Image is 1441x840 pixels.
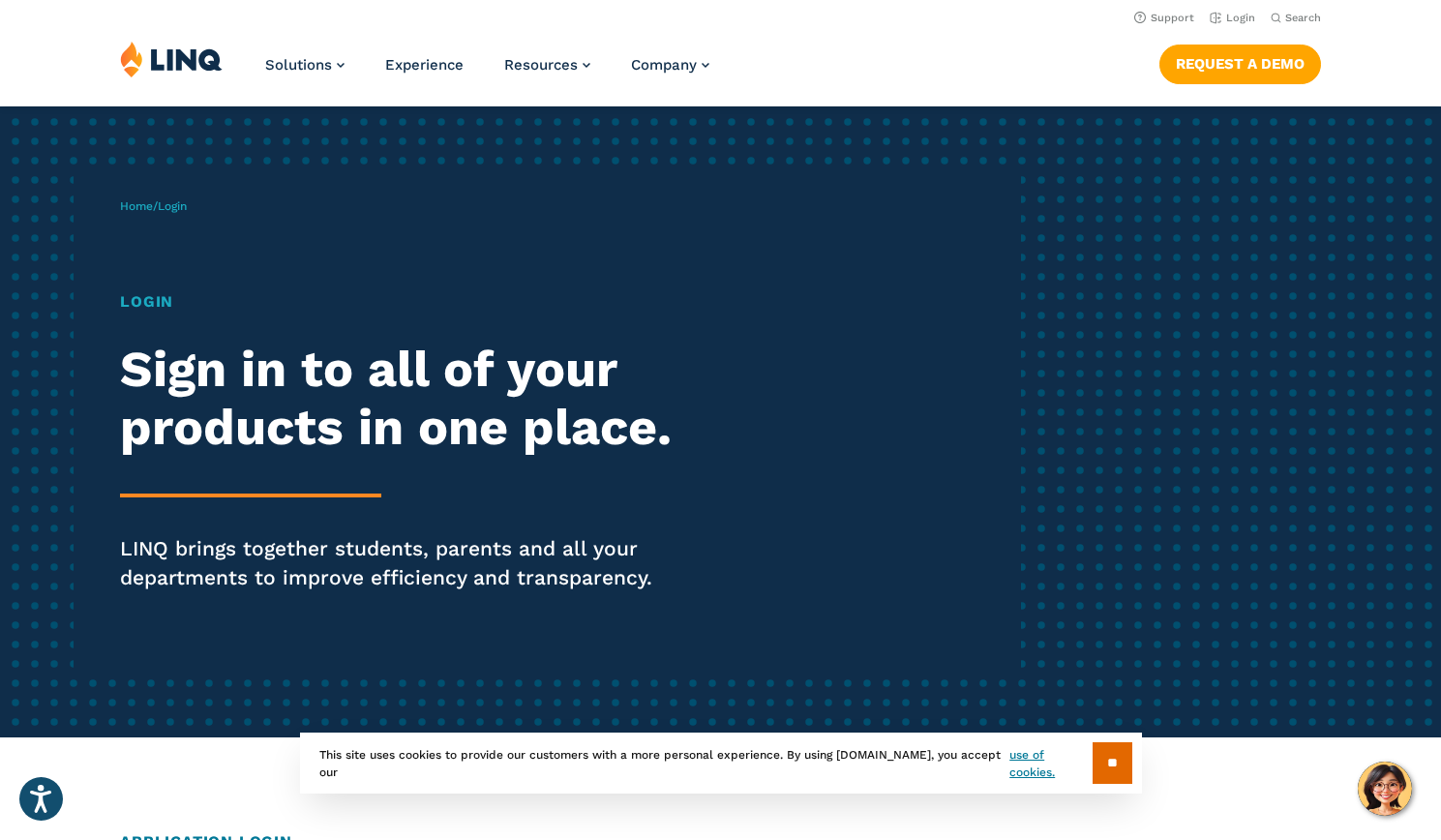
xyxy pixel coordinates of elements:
[1009,746,1092,781] a: use of cookies.
[1159,41,1321,83] nav: Button Navigation
[265,41,709,105] nav: Primary Navigation
[631,56,709,74] a: Company
[120,341,675,457] h2: Sign in to all of your products in one place.
[1285,12,1321,24] span: Search
[1159,45,1321,83] a: Request a Demo
[1134,12,1194,24] a: Support
[265,56,345,74] a: Solutions
[265,56,332,74] span: Solutions
[120,199,153,213] a: Home
[504,56,578,74] span: Resources
[120,41,223,77] img: LINQ | K‑12 Software
[1271,11,1321,25] button: Open Search Bar
[1210,12,1255,24] a: Login
[120,534,675,592] p: LINQ brings together students, parents and all your departments to improve efficiency and transpa...
[385,56,464,74] a: Experience
[120,199,187,213] span: /
[120,290,675,314] h1: Login
[1358,762,1412,816] button: Hello, have a question? Let’s chat.
[504,56,590,74] a: Resources
[158,199,187,213] span: Login
[300,733,1142,794] div: This site uses cookies to provide our customers with a more personal experience. By using [DOMAIN...
[631,56,697,74] span: Company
